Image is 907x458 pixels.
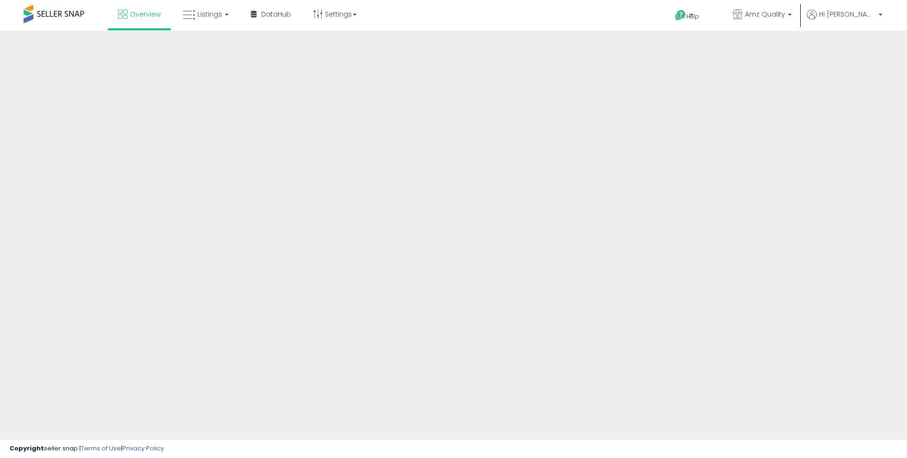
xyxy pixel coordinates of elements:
[819,9,876,19] span: Hi [PERSON_NAME]
[675,9,686,21] i: Get Help
[807,9,882,31] a: Hi [PERSON_NAME]
[130,9,161,19] span: Overview
[261,9,291,19] span: DataHub
[667,2,718,31] a: Help
[197,9,222,19] span: Listings
[686,12,699,20] span: Help
[745,9,785,19] span: Amz Quality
